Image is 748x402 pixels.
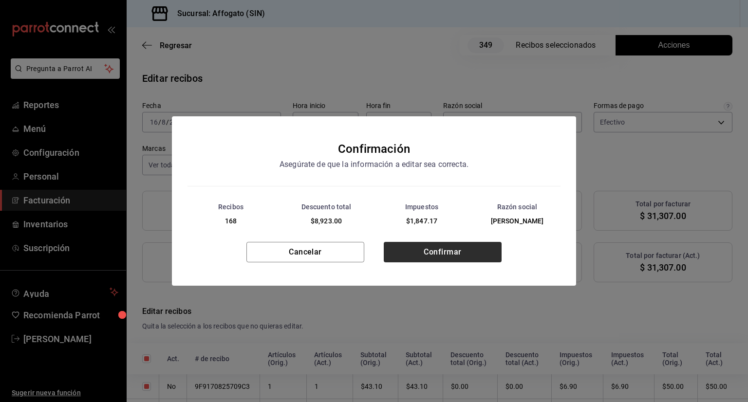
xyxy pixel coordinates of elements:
button: Cancelar [246,242,364,262]
div: Asegúrate de que la información a editar sea correcta. [238,158,510,171]
span: $8,923.00 [311,217,342,225]
button: Confirmar [384,242,502,262]
div: Confirmación [338,140,410,158]
span: $1,847.17 [406,217,437,225]
div: [PERSON_NAME] [470,216,564,226]
div: Descuento total [279,202,374,212]
div: Impuestos [374,202,469,212]
div: Recibos [184,202,278,212]
div: 168 [184,216,278,226]
div: Razón social [470,202,564,212]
